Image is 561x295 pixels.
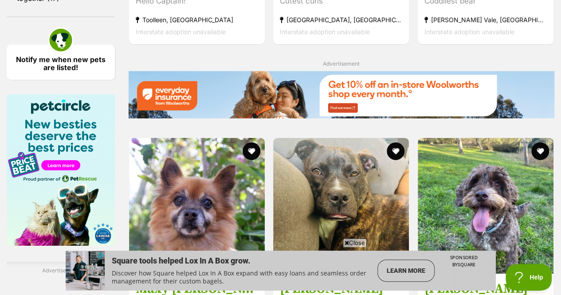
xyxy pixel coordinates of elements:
[7,94,115,246] img: Pet Circle promo banner
[129,138,265,274] img: Maxy O’Cleary - Pomeranian Dog
[136,28,226,35] span: Interstate adoption unavailable
[66,251,496,291] iframe: Advertisement
[343,238,367,247] span: Close
[387,142,405,160] button: favourite
[243,142,260,160] button: favourite
[280,14,402,26] strong: [GEOGRAPHIC_DATA], [GEOGRAPHIC_DATA]
[323,60,360,67] span: Advertisement
[506,264,552,291] iframe: Help Scout Beacon - Open
[273,138,409,274] img: Daisy Haliwell - Bull Arab Dog
[280,28,370,35] span: Interstate adoption unavailable
[531,142,549,160] button: favourite
[136,14,258,26] strong: Toolleen, [GEOGRAPHIC_DATA]
[128,71,554,118] img: Everyday Insurance promotional banner
[424,14,547,26] strong: [PERSON_NAME] Vale, [GEOGRAPHIC_DATA]
[128,71,554,120] a: Everyday Insurance promotional banner
[7,45,115,80] a: Notify me when new pets are listed!
[418,138,553,274] img: Milo Russelton - Poodle x Labrador Retriever Dog
[424,28,514,35] span: Interstate adoption unavailable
